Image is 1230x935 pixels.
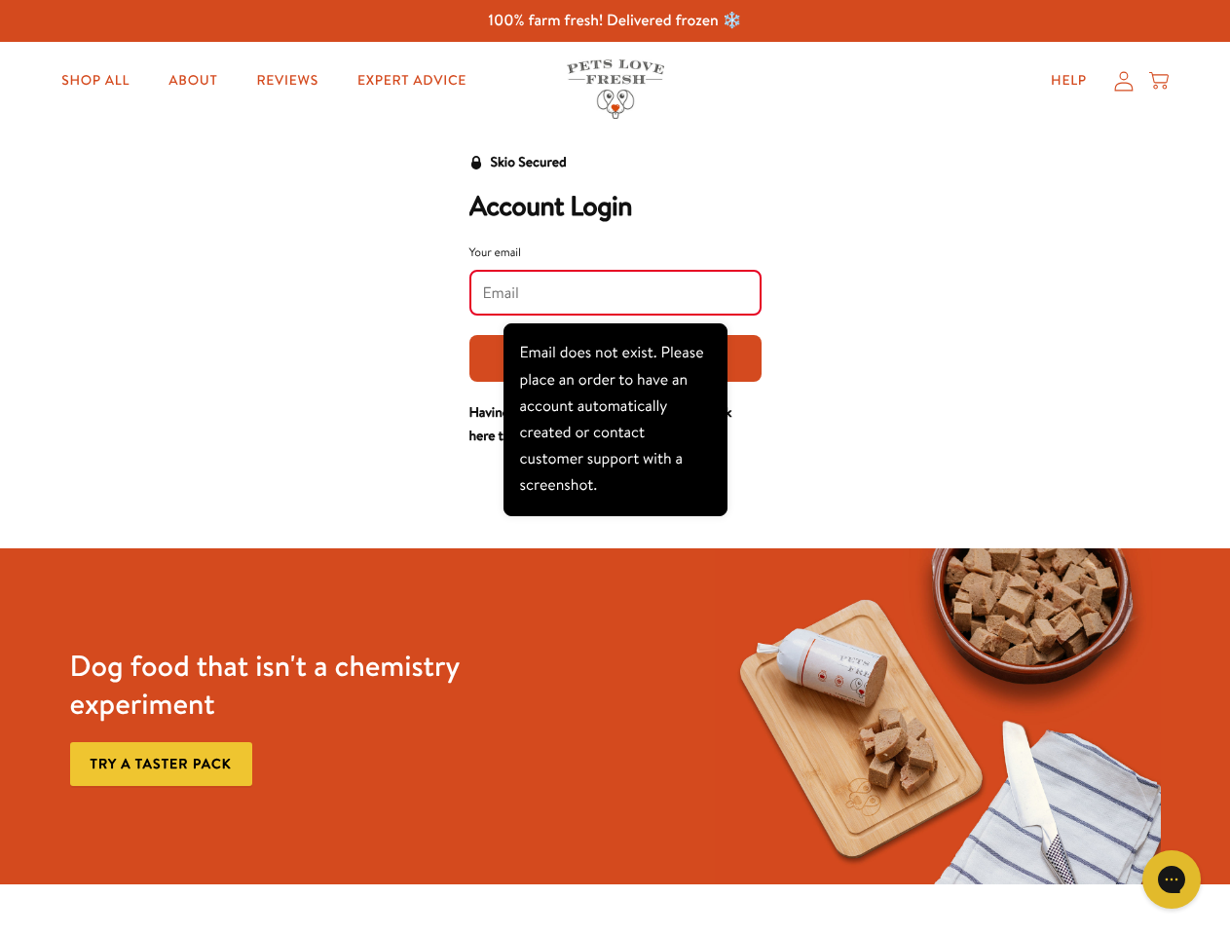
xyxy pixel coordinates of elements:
[70,742,252,786] a: Try a taster pack
[469,156,483,169] svg: Security
[46,61,145,100] a: Shop All
[1035,61,1102,100] a: Help
[469,151,567,190] a: Skio Secured
[342,61,482,100] a: Expert Advice
[241,61,333,100] a: Reviews
[567,59,664,119] img: Pets Love Fresh
[491,151,567,174] div: Skio Secured
[70,647,515,723] h3: Dog food that isn't a chemistry experiment
[1133,843,1211,916] iframe: Gorgias live chat messenger
[715,548,1160,884] img: Fussy
[153,61,233,100] a: About
[469,243,762,262] div: Your email
[483,282,748,304] input: Your email input field
[469,335,762,382] button: Get login code (sends SMS and email)
[469,190,762,223] h2: Account Login
[520,340,711,499] div: Email does not exist. Please place an order to have an account automatically created or contact c...
[469,402,732,445] a: Having trouble getting your login code? Click here to log in with a password.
